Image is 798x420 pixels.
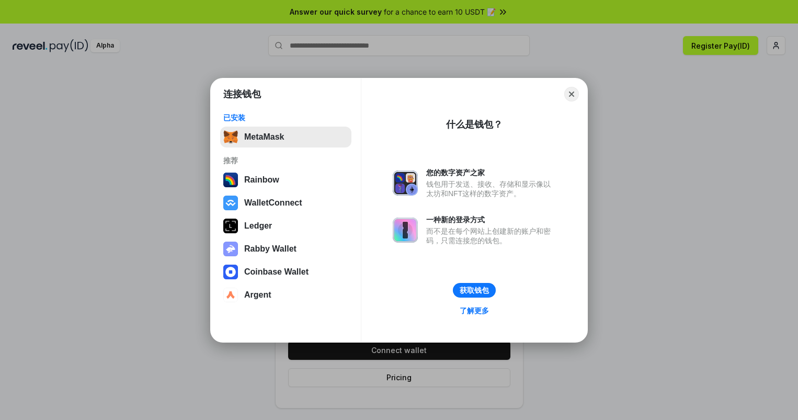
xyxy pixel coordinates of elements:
button: Coinbase Wallet [220,262,351,282]
img: svg+xml,%3Csvg%20width%3D%2228%22%20height%3D%2228%22%20viewBox%3D%220%200%2028%2028%22%20fill%3D... [223,265,238,279]
div: 了解更多 [460,306,489,315]
div: Rainbow [244,175,279,185]
button: MetaMask [220,127,351,147]
a: 了解更多 [453,304,495,317]
div: 而不是在每个网站上创建新的账户和密码，只需连接您的钱包。 [426,226,556,245]
img: svg+xml,%3Csvg%20width%3D%2228%22%20height%3D%2228%22%20viewBox%3D%220%200%2028%2028%22%20fill%3D... [223,196,238,210]
button: Rainbow [220,169,351,190]
div: Argent [244,290,271,300]
button: 获取钱包 [453,283,496,298]
img: svg+xml,%3Csvg%20xmlns%3D%22http%3A%2F%2Fwww.w3.org%2F2000%2Fsvg%22%20fill%3D%22none%22%20viewBox... [223,242,238,256]
div: MetaMask [244,132,284,142]
button: Close [564,87,579,101]
div: 推荐 [223,156,348,165]
div: 钱包用于发送、接收、存储和显示像以太坊和NFT这样的数字资产。 [426,179,556,198]
img: svg+xml,%3Csvg%20width%3D%2228%22%20height%3D%2228%22%20viewBox%3D%220%200%2028%2028%22%20fill%3D... [223,288,238,302]
div: 已安装 [223,113,348,122]
div: 获取钱包 [460,286,489,295]
button: WalletConnect [220,192,351,213]
div: 一种新的登录方式 [426,215,556,224]
div: WalletConnect [244,198,302,208]
button: Argent [220,285,351,305]
div: Coinbase Wallet [244,267,309,277]
div: 您的数字资产之家 [426,168,556,177]
div: Ledger [244,221,272,231]
h1: 连接钱包 [223,88,261,100]
div: 什么是钱包？ [446,118,503,131]
img: svg+xml,%3Csvg%20width%3D%22120%22%20height%3D%22120%22%20viewBox%3D%220%200%20120%20120%22%20fil... [223,173,238,187]
img: svg+xml,%3Csvg%20xmlns%3D%22http%3A%2F%2Fwww.w3.org%2F2000%2Fsvg%22%20width%3D%2228%22%20height%3... [223,219,238,233]
button: Rabby Wallet [220,239,351,259]
div: Rabby Wallet [244,244,297,254]
img: svg+xml,%3Csvg%20fill%3D%22none%22%20height%3D%2233%22%20viewBox%3D%220%200%2035%2033%22%20width%... [223,130,238,144]
img: svg+xml,%3Csvg%20xmlns%3D%22http%3A%2F%2Fwww.w3.org%2F2000%2Fsvg%22%20fill%3D%22none%22%20viewBox... [393,218,418,243]
img: svg+xml,%3Csvg%20xmlns%3D%22http%3A%2F%2Fwww.w3.org%2F2000%2Fsvg%22%20fill%3D%22none%22%20viewBox... [393,171,418,196]
button: Ledger [220,215,351,236]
